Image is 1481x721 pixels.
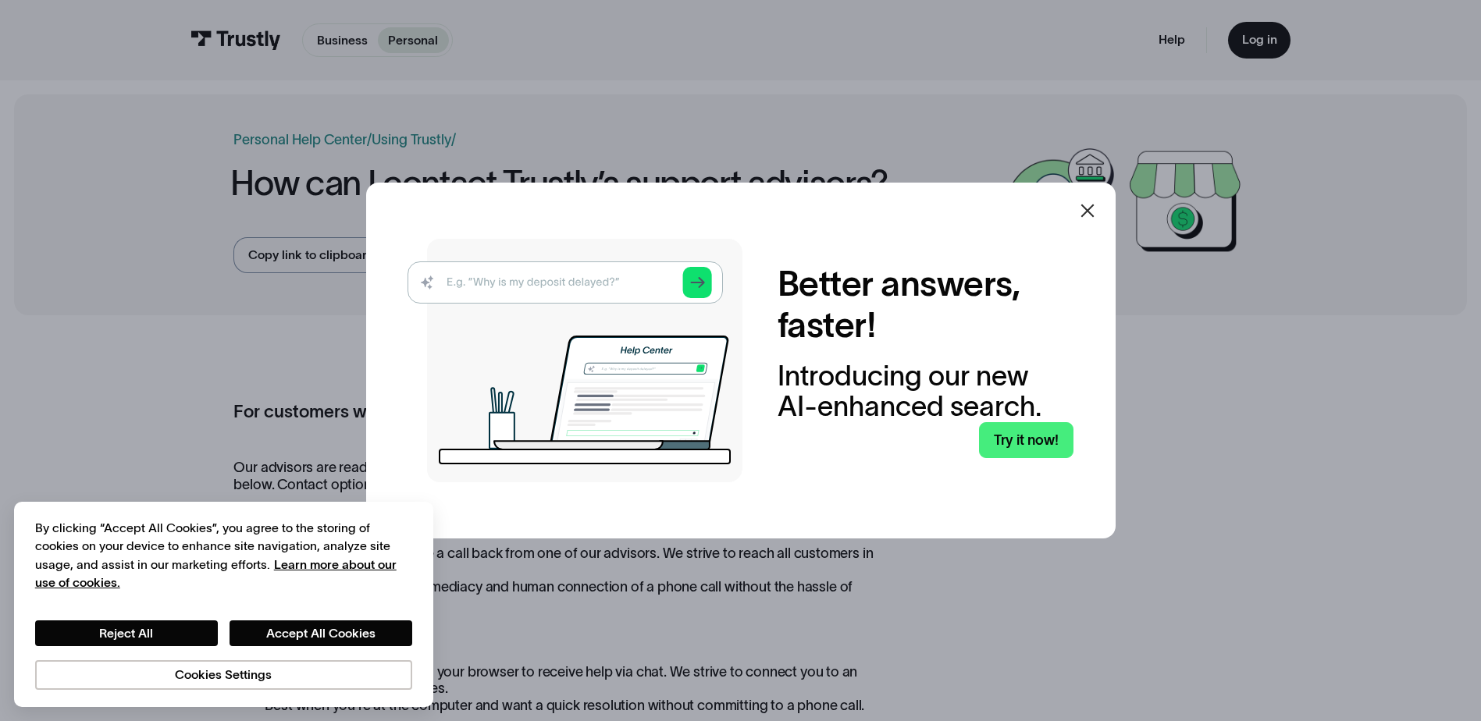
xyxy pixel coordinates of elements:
h2: Better answers, faster! [778,263,1073,346]
button: Accept All Cookies [230,620,412,647]
button: Reject All [35,620,218,647]
div: By clicking “Accept All Cookies”, you agree to the storing of cookies on your device to enhance s... [35,519,412,592]
a: Try it now! [979,422,1073,459]
div: Introducing our new AI-enhanced search. [778,360,1073,422]
button: Cookies Settings [35,660,412,690]
div: Cookie banner [14,502,433,708]
div: Privacy [35,519,412,690]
